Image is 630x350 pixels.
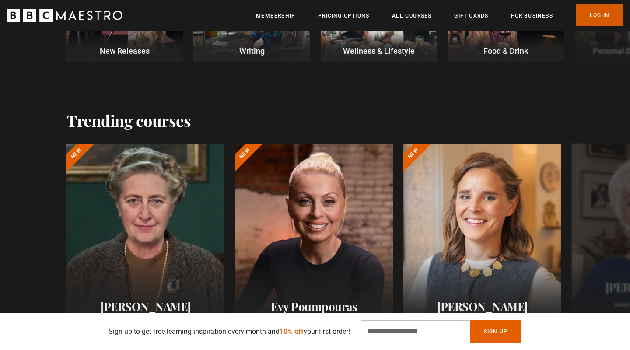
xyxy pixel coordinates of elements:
a: Pricing Options [318,11,369,20]
a: For business [511,11,553,20]
p: Food & Drink [448,45,564,57]
a: Log In [576,4,623,26]
p: Wellness & Lifestyle [321,45,437,57]
h2: [PERSON_NAME] [77,300,214,313]
span: 10% off [280,327,304,336]
nav: Primary [256,4,623,26]
h2: [PERSON_NAME] [414,300,551,313]
a: Membership [256,11,295,20]
svg: BBC Maestro [7,9,122,22]
a: Gift Cards [454,11,488,20]
h2: Trending courses [66,111,191,129]
button: Sign Up [470,320,521,343]
p: New Releases [66,45,183,57]
a: All Courses [392,11,431,20]
p: Sign up to get free learning inspiration every month and your first order! [108,326,350,337]
p: Writing [193,45,310,57]
h2: Evy Poumpouras [245,300,382,313]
